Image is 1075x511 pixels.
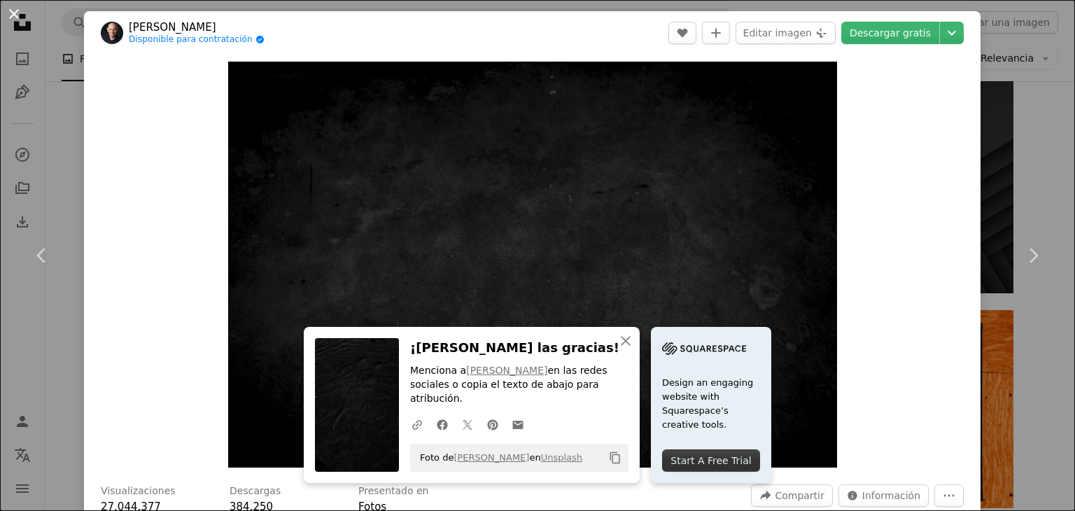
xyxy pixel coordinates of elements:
[410,364,628,406] p: Menciona a en las redes sociales o copia el texto de abajo para atribución.
[101,484,176,498] h3: Visualizaciones
[668,22,696,44] button: Me gusta
[505,410,531,438] a: Comparte por correo electrónico
[101,22,123,44] img: Ve al perfil de Peter Gargiulo
[129,34,265,45] a: Disponible para contratación
[662,376,760,432] span: Design an engaging website with Squarespace’s creative tools.
[454,452,529,463] a: [PERSON_NAME]
[662,338,746,359] img: file-1705255347840-230a6ab5bca9image
[751,484,832,507] button: Compartir esta imagen
[129,20,265,34] a: [PERSON_NAME]
[841,22,939,44] a: Descargar gratis
[651,327,771,483] a: Design an engaging website with Squarespace’s creative tools.Start A Free Trial
[541,452,582,463] a: Unsplash
[230,484,281,498] h3: Descargas
[228,62,837,468] img: a black and white photo of a dark background
[702,22,730,44] button: Añade a la colección
[455,410,480,438] a: Comparte en Twitter
[430,410,455,438] a: Comparte en Facebook
[940,22,964,44] button: Elegir el tamaño de descarga
[838,484,929,507] button: Estadísticas sobre esta imagen
[775,485,824,506] span: Compartir
[410,338,628,358] h3: ¡[PERSON_NAME] las gracias!
[603,446,627,470] button: Copiar al portapapeles
[736,22,836,44] button: Editar imagen
[466,365,547,376] a: [PERSON_NAME]
[358,484,429,498] h3: Presentado en
[662,449,760,472] div: Start A Free Trial
[480,410,505,438] a: Comparte en Pinterest
[413,447,582,469] span: Foto de en
[934,484,964,507] button: Más acciones
[862,485,920,506] span: Información
[991,188,1075,323] a: Siguiente
[228,62,837,468] button: Ampliar en esta imagen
